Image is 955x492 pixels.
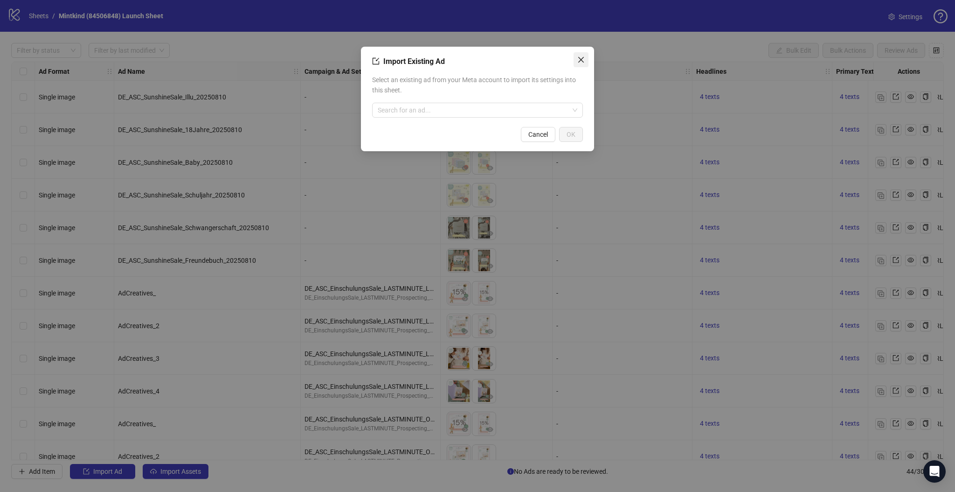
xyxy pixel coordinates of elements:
[383,57,445,66] span: Import Existing Ad
[521,127,555,142] button: Cancel
[559,127,583,142] button: OK
[372,75,583,95] span: Select an existing ad from your Meta account to import its settings into this sheet.
[577,56,585,63] span: close
[574,52,588,67] button: Close
[528,131,548,138] span: Cancel
[923,460,946,483] div: Open Intercom Messenger
[372,57,380,65] span: import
